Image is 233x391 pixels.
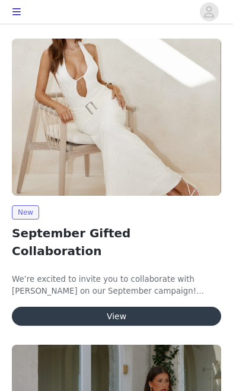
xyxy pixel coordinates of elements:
[12,275,204,295] span: We’re excited to invite you to collaborate with [PERSON_NAME] on our September campaign!
[12,307,221,326] button: View
[203,2,215,21] div: avatar
[12,224,221,260] h2: September Gifted Collaboration
[12,205,39,220] span: New
[12,39,221,196] img: Peppermayo EU
[12,312,221,321] a: View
